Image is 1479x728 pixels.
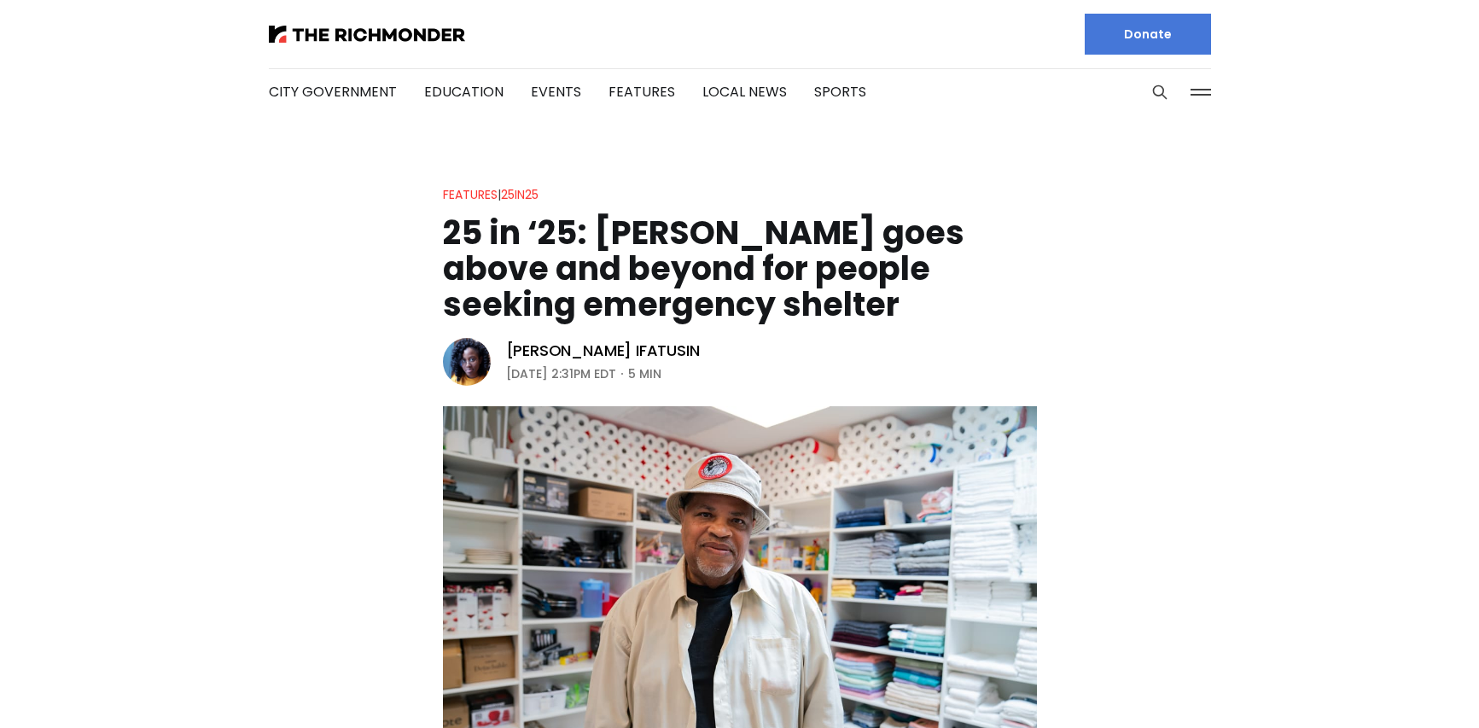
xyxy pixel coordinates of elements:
a: Features [443,186,498,203]
a: Donate [1085,14,1211,55]
img: The Richmonder [269,26,465,43]
a: Sports [814,82,866,102]
a: Events [531,82,581,102]
div: | [443,184,539,205]
a: Local News [702,82,787,102]
span: 5 min [628,364,661,384]
img: Victoria A. Ifatusin [443,338,491,386]
a: City Government [269,82,397,102]
iframe: portal-trigger [1334,644,1479,728]
a: 25in25 [501,186,539,203]
time: [DATE] 2:31PM EDT [506,364,616,384]
a: Education [424,82,504,102]
h1: 25 in ‘25: [PERSON_NAME] goes above and beyond for people seeking emergency shelter [443,215,1037,323]
a: Features [608,82,675,102]
a: [PERSON_NAME] Ifatusin [506,341,700,361]
button: Search this site [1147,79,1173,105]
